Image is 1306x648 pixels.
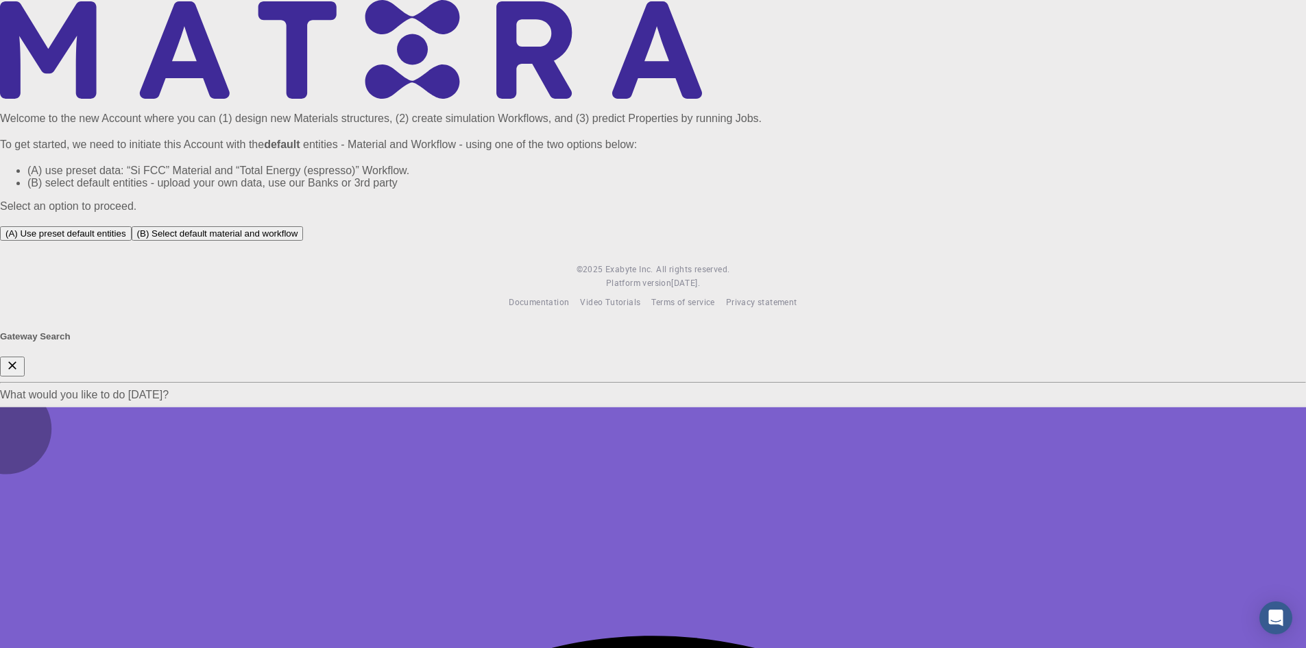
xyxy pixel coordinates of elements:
span: Exabyte Inc. [605,263,653,274]
span: Platform version [606,276,671,290]
span: [DATE] . [671,277,700,288]
li: (B) select default entities - upload your own data, use our Banks or 3rd party [27,177,1306,189]
span: All rights reserved. [656,263,729,276]
li: (A) use preset data: “Si FCC” Material and “Total Energy (espresso)” Workflow. [27,165,1306,177]
b: default [264,139,300,150]
div: Open Intercom Messenger [1259,601,1292,634]
span: Support [27,10,77,22]
span: Privacy statement [726,296,797,307]
span: Terms of service [651,296,714,307]
span: © 2025 [577,263,605,276]
span: Documentation [509,296,569,307]
button: (B) Select default material and workflow [132,226,304,241]
span: Video Tutorials [580,296,640,307]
